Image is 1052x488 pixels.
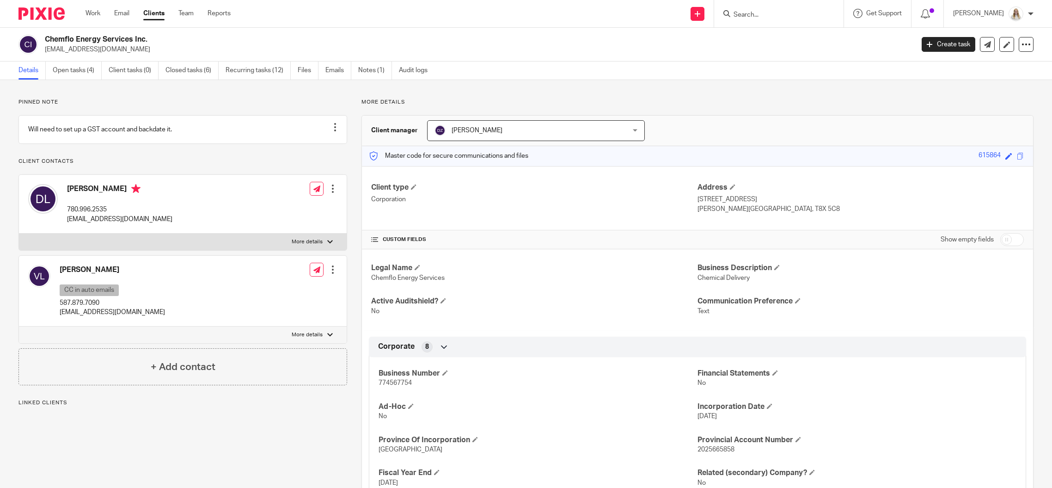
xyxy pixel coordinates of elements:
[67,184,172,196] h4: [PERSON_NAME]
[53,62,102,80] a: Open tasks (4)
[425,342,429,352] span: 8
[733,11,816,19] input: Search
[371,183,697,192] h4: Client type
[28,184,58,214] img: svg%3E
[60,298,165,308] p: 587.879.7090
[979,151,1001,161] div: 615864
[697,468,1016,478] h4: Related (secondary) Company?
[45,45,908,54] p: [EMAIL_ADDRESS][DOMAIN_NAME]
[371,126,418,135] h3: Client manager
[60,308,165,317] p: [EMAIL_ADDRESS][DOMAIN_NAME]
[18,399,347,407] p: Linked clients
[131,184,141,193] i: Primary
[378,342,415,352] span: Corporate
[369,151,528,161] p: Master code for secure communications and files
[1009,6,1023,21] img: Headshot%2011-2024%20white%20background%20square%202.JPG
[358,62,392,80] a: Notes (1)
[292,238,323,246] p: More details
[922,37,975,52] a: Create task
[371,275,445,281] span: Chemflo Energy Services
[379,369,697,378] h4: Business Number
[298,62,318,80] a: Files
[697,446,734,453] span: 2025665858
[697,480,706,486] span: No
[165,62,219,80] a: Closed tasks (6)
[67,205,172,214] p: 780.996.2535
[371,195,697,204] p: Corporation
[697,369,1016,378] h4: Financial Statements
[143,9,165,18] a: Clients
[697,435,1016,445] h4: Provincial Account Number
[371,297,697,306] h4: Active Auditshield?
[114,9,129,18] a: Email
[379,413,387,420] span: No
[28,265,50,287] img: svg%3E
[18,99,347,106] p: Pinned note
[697,297,1024,306] h4: Communication Preference
[379,380,412,386] span: 774567754
[67,215,172,224] p: [EMAIL_ADDRESS][DOMAIN_NAME]
[697,195,1024,204] p: [STREET_ADDRESS]
[379,435,697,445] h4: Province Of Incorporation
[866,10,902,17] span: Get Support
[226,62,291,80] a: Recurring tasks (12)
[60,265,165,275] h4: [PERSON_NAME]
[697,204,1024,214] p: [PERSON_NAME][GEOGRAPHIC_DATA], T8X 5C8
[697,413,717,420] span: [DATE]
[371,263,697,273] h4: Legal Name
[371,236,697,243] h4: CUSTOM FIELDS
[361,99,1034,106] p: More details
[941,235,994,244] label: Show empty fields
[178,9,194,18] a: Team
[45,35,735,44] h2: Chemflo Energy Services Inc.
[697,308,709,315] span: Text
[60,284,119,296] p: CC in auto emails
[953,9,1004,18] p: [PERSON_NAME]
[697,380,706,386] span: No
[18,158,347,165] p: Client contacts
[697,183,1024,192] h4: Address
[697,402,1016,412] h4: Incorporation Date
[18,62,46,80] a: Details
[86,9,100,18] a: Work
[379,480,398,486] span: [DATE]
[399,62,434,80] a: Audit logs
[379,446,442,453] span: [GEOGRAPHIC_DATA]
[18,7,65,20] img: Pixie
[434,125,446,136] img: svg%3E
[371,308,379,315] span: No
[379,402,697,412] h4: Ad-Hoc
[18,35,38,54] img: svg%3E
[151,360,215,374] h4: + Add contact
[109,62,159,80] a: Client tasks (0)
[697,263,1024,273] h4: Business Description
[379,468,697,478] h4: Fiscal Year End
[697,275,750,281] span: Chemical Delivery
[292,331,323,339] p: More details
[452,127,502,134] span: [PERSON_NAME]
[208,9,231,18] a: Reports
[325,62,351,80] a: Emails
